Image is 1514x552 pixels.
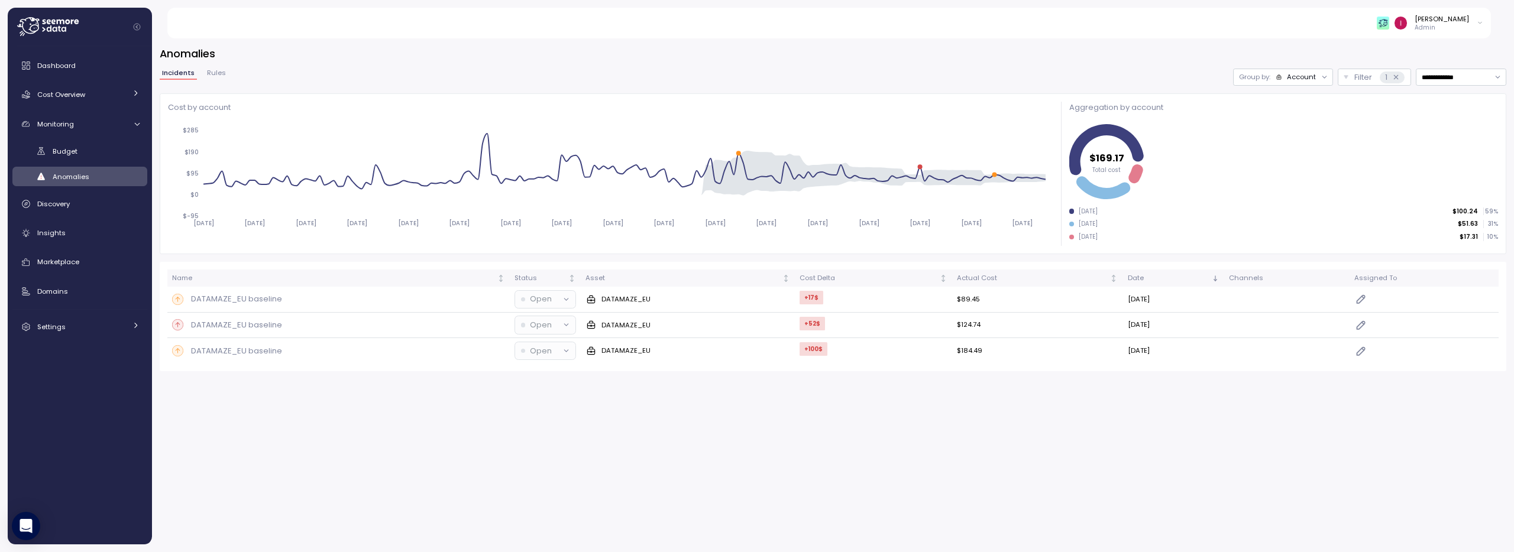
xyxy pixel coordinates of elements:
span: Anomalies [53,172,89,181]
a: Marketplace [12,251,147,274]
div: Open Intercom Messenger [12,512,40,540]
span: Settings [37,322,66,332]
td: $89.45 [952,287,1123,313]
div: Actual Cost [957,273,1108,284]
div: [DATE] [1079,233,1098,241]
button: Filter1 [1338,69,1411,86]
td: [DATE] [1122,313,1224,339]
div: Status [515,273,566,284]
p: DATAMAZE_EU baseline [191,293,282,305]
p: Cost by account [168,102,1052,113]
span: Domains [37,287,68,296]
th: StatusNot sorted [510,269,581,287]
p: Open [530,293,552,305]
div: +17 $ [800,291,823,304]
p: Group by: [1239,72,1270,82]
a: Anomalies [12,167,147,186]
div: Sorted descending [1211,274,1219,283]
div: Name [172,273,495,284]
tspan: [DATE] [397,219,418,226]
span: Budget [53,147,77,156]
div: Not sorted [568,274,576,283]
tspan: $285 [183,126,199,134]
span: Rules [207,70,226,76]
tspan: [DATE] [858,219,879,226]
th: NameNot sorted [167,269,510,287]
tspan: $95 [186,169,199,177]
div: +100 $ [800,342,827,356]
tspan: [DATE] [910,219,930,226]
tspan: [DATE] [244,219,265,226]
div: +52 $ [800,317,825,330]
div: [DATE] [1079,220,1098,228]
a: Domains [12,280,147,303]
div: Not sorted [1109,274,1118,283]
h3: Anomalies [160,46,1506,61]
p: DATAMAZE_EU [601,294,651,304]
th: AssetNot sorted [581,269,795,287]
p: $51.63 [1458,220,1478,228]
p: DATAMAZE_EU baseline [191,319,282,331]
img: 65f98ecb31a39d60f1f315eb.PNG [1377,17,1389,29]
tspan: [DATE] [347,219,367,226]
button: Open [515,342,575,359]
td: $124.74 [952,313,1123,339]
span: Insights [37,228,66,238]
tspan: [DATE] [756,219,777,226]
tspan: $190 [185,148,199,155]
div: Channels [1229,273,1345,284]
span: Marketplace [37,257,79,267]
p: $100.24 [1452,207,1478,216]
a: Settings [12,315,147,339]
div: [DATE] [1079,207,1098,216]
tspan: [DATE] [500,219,520,226]
tspan: $0 [190,191,199,199]
p: DATAMAZE_EU baseline [191,345,282,357]
div: Date [1128,273,1209,284]
td: [DATE] [1122,338,1224,363]
tspan: Total cost [1092,167,1121,174]
tspan: [DATE] [551,219,572,226]
p: 59 % [1484,207,1498,216]
span: Discovery [37,199,70,209]
p: Open [530,345,552,357]
div: Not sorted [782,274,790,283]
tspan: [DATE] [603,219,623,226]
p: Open [530,319,552,331]
div: Not sorted [497,274,505,283]
a: Insights [12,221,147,245]
p: 10 % [1484,233,1498,241]
a: Discovery [12,192,147,216]
button: Open [515,291,575,308]
p: 31 % [1484,220,1498,228]
span: Cost Overview [37,90,85,99]
td: [DATE] [1122,287,1224,313]
button: Open [515,316,575,333]
div: Not sorted [939,274,947,283]
th: Actual CostNot sorted [952,269,1123,287]
tspan: [DATE] [1012,219,1033,226]
div: Cost Delta [800,273,937,284]
a: Monitoring [12,112,147,136]
p: DATAMAZE_EU [601,320,651,330]
p: Aggregation by account [1069,102,1498,113]
p: 1 [1385,72,1387,83]
tspan: [DATE] [295,219,316,226]
tspan: [DATE] [654,219,674,226]
tspan: [DATE] [807,219,828,226]
div: Account [1287,72,1316,82]
th: Cost DeltaNot sorted [795,269,952,287]
td: $184.49 [952,338,1123,363]
img: ACg8ocKLuhHFaZBJRg6H14Zm3JrTaqN1bnDy5ohLcNYWE-rfMITsOg=s96-c [1395,17,1407,29]
tspan: [DATE] [449,219,470,226]
a: Cost Overview [12,83,147,106]
p: Filter [1354,72,1372,83]
tspan: [DATE] [960,219,981,226]
span: Incidents [162,70,195,76]
p: $17.31 [1460,233,1478,241]
span: Dashboard [37,61,76,70]
div: Assigned To [1354,273,1494,284]
tspan: $-95 [183,212,199,220]
div: Asset [585,273,780,284]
